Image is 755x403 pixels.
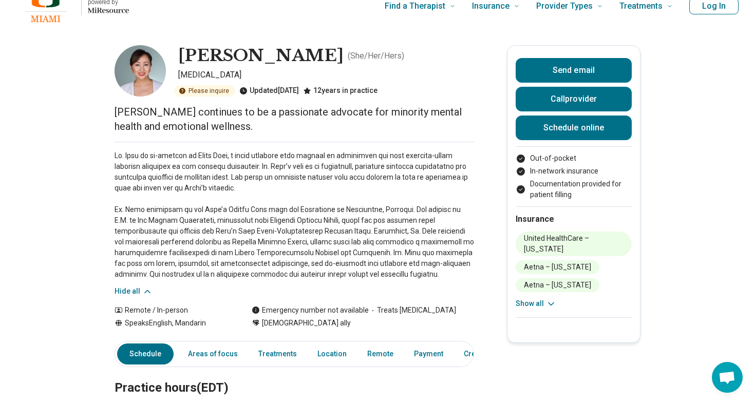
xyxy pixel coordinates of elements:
[178,69,474,81] p: [MEDICAL_DATA]
[516,179,632,200] li: Documentation provided for patient filling
[369,305,456,316] span: Treats [MEDICAL_DATA]
[311,343,353,364] a: Location
[117,343,174,364] a: Schedule
[458,343,509,364] a: Credentials
[516,278,599,292] li: Aetna – [US_STATE]
[516,232,632,256] li: United HealthCare – [US_STATE]
[178,45,344,67] h1: [PERSON_NAME]
[115,355,474,397] h2: Practice hours (EDT)
[361,343,400,364] a: Remote
[182,343,244,364] a: Areas of focus
[115,105,474,133] p: [PERSON_NAME] continues to be a passionate advocate for minority mental health and emotional well...
[239,85,299,97] div: Updated [DATE]
[408,343,449,364] a: Payment
[516,58,632,83] button: Send email
[516,153,632,200] ul: Payment options
[115,45,166,97] img: Dana Wang, Psychiatrist
[115,305,231,316] div: Remote / In-person
[516,213,632,225] h2: Insurance
[516,298,556,309] button: Show all
[712,362,743,393] div: Open chat
[516,87,632,111] button: Callprovider
[115,286,153,297] button: Hide all
[516,260,599,274] li: Aetna – [US_STATE]
[115,150,474,280] p: Lo. Ipsu do si-ametcon ad Elits Doei, t incid utlabore etdo magnaal en adminimven qui nost exerci...
[252,305,369,316] div: Emergency number not available
[303,85,377,97] div: 12 years in practice
[516,153,632,164] li: Out-of-pocket
[516,166,632,177] li: In-network insurance
[115,318,231,329] div: Speaks English, Mandarin
[516,116,632,140] a: Schedule online
[348,50,404,62] p: ( She/Her/Hers )
[252,343,303,364] a: Treatments
[174,85,235,97] div: Please inquire
[262,318,351,329] span: [DEMOGRAPHIC_DATA] ally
